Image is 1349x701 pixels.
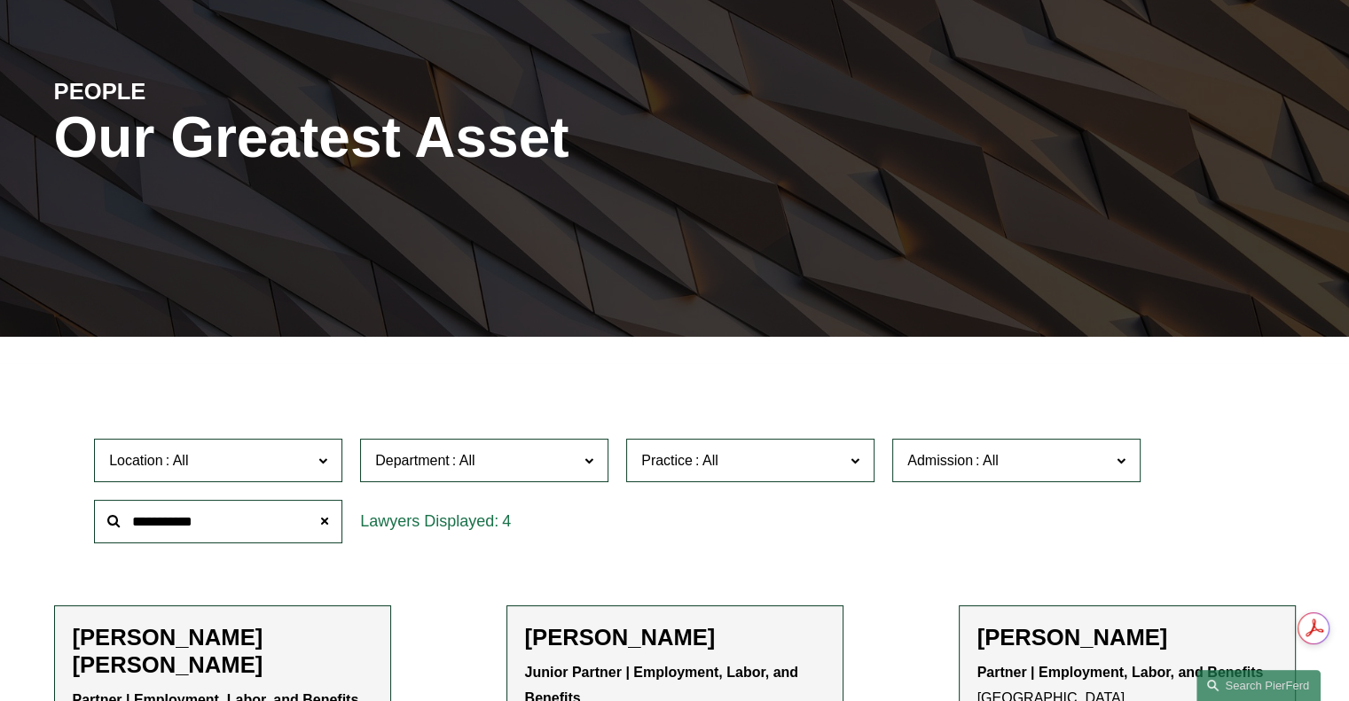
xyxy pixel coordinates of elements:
h4: PEOPLE [54,77,365,105]
h2: [PERSON_NAME] [525,624,825,651]
span: 4 [502,512,511,530]
span: Practice [641,453,693,468]
h2: [PERSON_NAME] [PERSON_NAME] [73,624,373,679]
h1: Our Greatest Asset [54,105,882,170]
span: Admission [907,453,973,468]
a: Search this site [1196,670,1321,701]
strong: Partner | Employment, Labor, and Benefits [977,665,1264,680]
h2: [PERSON_NAME] [977,624,1277,651]
span: Department [375,453,450,468]
span: Location [109,453,163,468]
